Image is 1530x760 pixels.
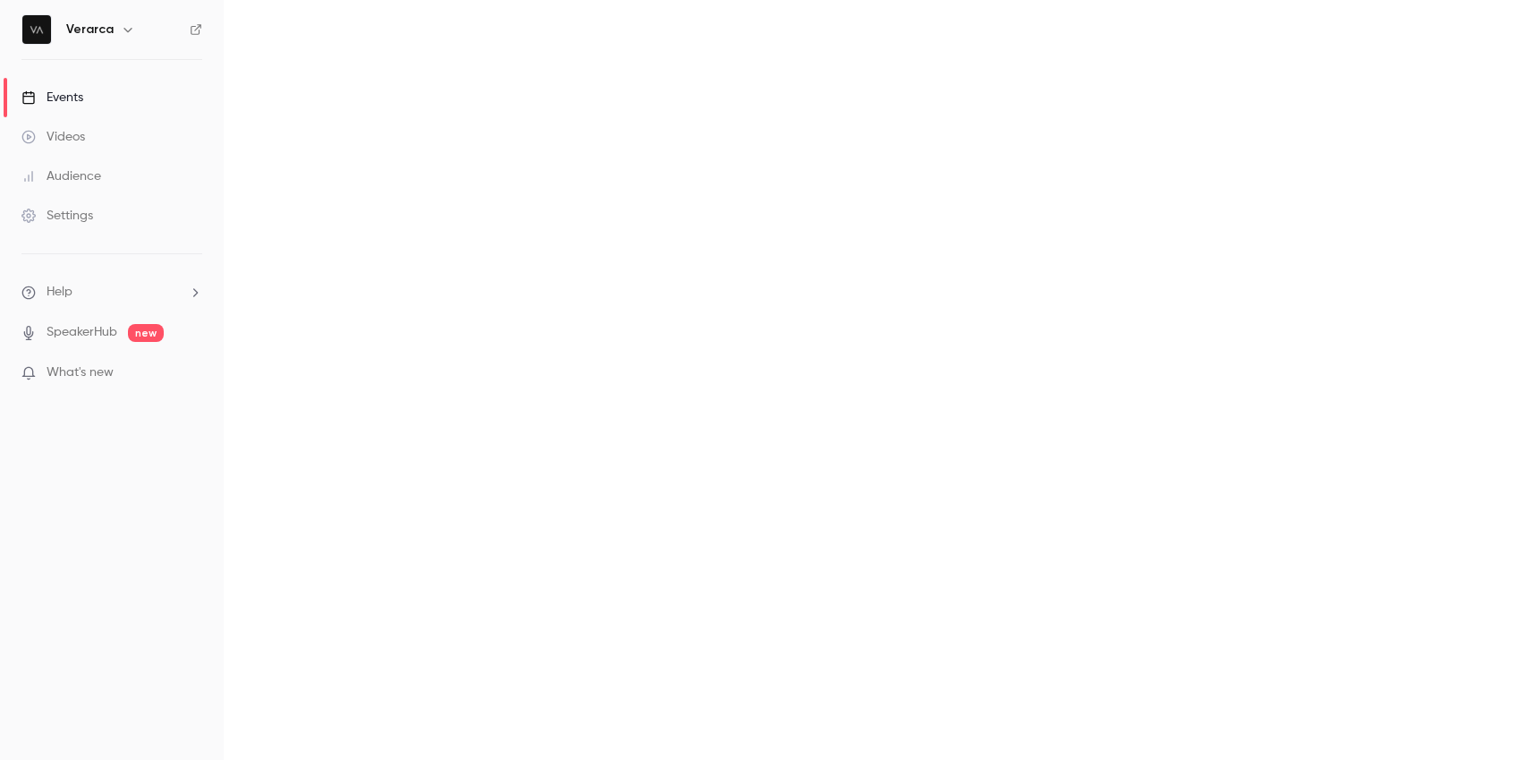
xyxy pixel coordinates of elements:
[21,283,202,302] li: help-dropdown-opener
[21,207,93,225] div: Settings
[128,324,164,342] span: new
[66,21,114,38] h6: Verarca
[21,89,83,107] div: Events
[47,323,117,342] a: SpeakerHub
[47,363,114,382] span: What's new
[22,15,51,44] img: Verarca
[21,128,85,146] div: Videos
[21,167,101,185] div: Audience
[47,283,72,302] span: Help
